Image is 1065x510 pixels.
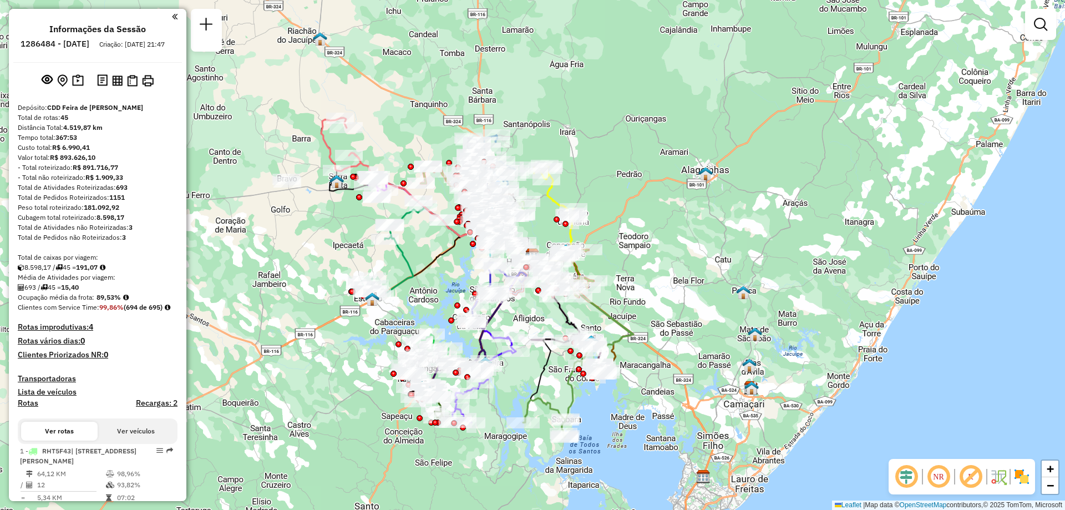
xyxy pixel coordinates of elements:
h4: Rotas vários dias: [18,336,177,346]
img: Exibir/Ocultar setores [1013,468,1031,486]
button: Exibir sessão original [39,72,55,89]
strong: 191,07 [76,263,98,271]
button: Ver rotas [21,422,98,441]
strong: R$ 893.626,10 [50,153,95,161]
img: PA Santo Amaro [584,335,599,349]
button: Painel de Sugestão [70,72,86,89]
button: Ver veículos [98,422,174,441]
div: Total de Pedidos Roteirizados: [18,193,177,203]
img: AS - SALVADOR [696,469,711,484]
strong: 0 [104,350,108,360]
strong: 3 [122,233,126,241]
td: = [20,492,26,503]
i: Distância Total [26,471,33,477]
img: CDD Camaçari [744,381,758,395]
div: Cubagem total roteirizado: [18,213,177,223]
span: Exibir rótulo [957,463,984,490]
i: Total de Atividades [18,284,24,291]
span: + [1047,462,1054,476]
h4: Rotas [18,398,38,408]
div: Total de Pedidos não Roteirizados: [18,233,177,243]
div: Total de rotas: [18,113,177,123]
span: Ocultar NR [925,463,952,490]
strong: R$ 6.990,41 [52,143,90,152]
div: Total de Atividades não Roteirizadas: [18,223,177,233]
img: PA Riachão do Jacuípe [313,32,327,46]
img: PA Alagoinhas [698,166,713,181]
h4: Informações da Sessão [49,24,146,34]
strong: R$ 1.909,33 [85,173,123,181]
div: Total de Atividades Roteirizadas: [18,183,177,193]
button: Centralizar mapa no depósito ou ponto de apoio [55,72,70,89]
i: Meta Caixas/viagem: 140,28 Diferença: 50,79 [100,264,105,271]
span: | [863,501,865,509]
td: 64,12 KM [37,468,105,479]
div: Depósito: [18,103,177,113]
h4: Clientes Priorizados NR: [18,350,177,360]
div: Tempo total: [18,133,177,143]
em: Rota exportada [166,447,173,454]
img: PA Dias Dávila [742,358,757,372]
div: Média de Atividades por viagem: [18,272,177,282]
div: Atividade não roteirizada - JOAO ASSIS SOUZA FIG [272,174,300,185]
div: Custo total: [18,143,177,153]
h4: Transportadoras [18,374,177,383]
span: − [1047,478,1054,492]
div: 693 / 45 = [18,282,177,292]
div: - Total roteirizado: [18,163,177,173]
strong: 45 [60,113,68,122]
div: Map data © contributors,© 2025 TomTom, Microsoft [832,501,1065,510]
a: Exibir filtros [1029,13,1052,36]
strong: 1151 [109,193,125,201]
a: Clique aqui para minimizar o painel [172,10,177,23]
button: Visualizar Romaneio [125,73,140,89]
a: Nova sessão e pesquisa [195,13,217,38]
i: Total de Atividades [26,482,33,488]
strong: 0 [80,336,85,346]
div: 8.598,17 / 45 = [18,262,177,272]
button: Logs desbloquear sessão [95,72,110,89]
td: 93,82% [116,479,173,491]
h4: Rotas improdutivas: [18,322,177,332]
div: Distância Total: [18,123,177,133]
div: Atividade não roteirizada - BAR LIMA [407,178,435,189]
img: PA Cruz Das Almas [415,380,429,395]
div: Total de caixas por viagem: [18,253,177,262]
i: Total de rotas [55,264,63,271]
img: Serra Preta [329,174,344,189]
strong: 693 [116,183,128,191]
i: Cubagem total roteirizado [18,264,24,271]
a: Leaflet [835,501,861,509]
td: 07:02 [116,492,173,503]
div: Valor total: [18,153,177,163]
img: PA Berimbau [559,244,573,258]
strong: 99,86% [99,303,124,311]
td: 98,96% [116,468,173,479]
span: Clientes com Service Time: [18,303,99,311]
span: Ocultar deslocamento [893,463,920,490]
h6: 1286484 - [DATE] [21,39,89,49]
i: % de utilização da cubagem [106,482,114,488]
img: PA Santo Estevão [365,292,379,306]
div: Peso total roteirizado: [18,203,177,213]
em: Média calculada utilizando a maior ocupação (%Peso ou %Cubagem) de cada rota da sessão. Rotas cro... [123,294,129,301]
span: Ocupação média da frota: [18,293,94,301]
span: RHT5F43 [42,447,71,455]
span: | [STREET_ADDRESS][PERSON_NAME] [20,447,136,465]
a: OpenStreetMap [900,501,947,509]
strong: 4.519,87 km [63,123,103,132]
h4: Lista de veículos [18,387,177,397]
td: 12 [37,479,105,491]
img: CDD Feira de Santana [525,248,540,262]
img: PA Mata de São João [748,327,762,341]
a: Zoom in [1042,461,1058,477]
strong: 8.598,17 [97,213,124,221]
em: Opções [156,447,163,454]
em: Rotas cross docking consideradas [165,304,170,311]
strong: 89,53% [97,293,121,301]
strong: 15,40 [61,283,79,291]
h4: Recargas: 2 [136,398,177,408]
i: Total de rotas [40,284,48,291]
td: 5,34 KM [37,492,105,503]
span: 1 - [20,447,136,465]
